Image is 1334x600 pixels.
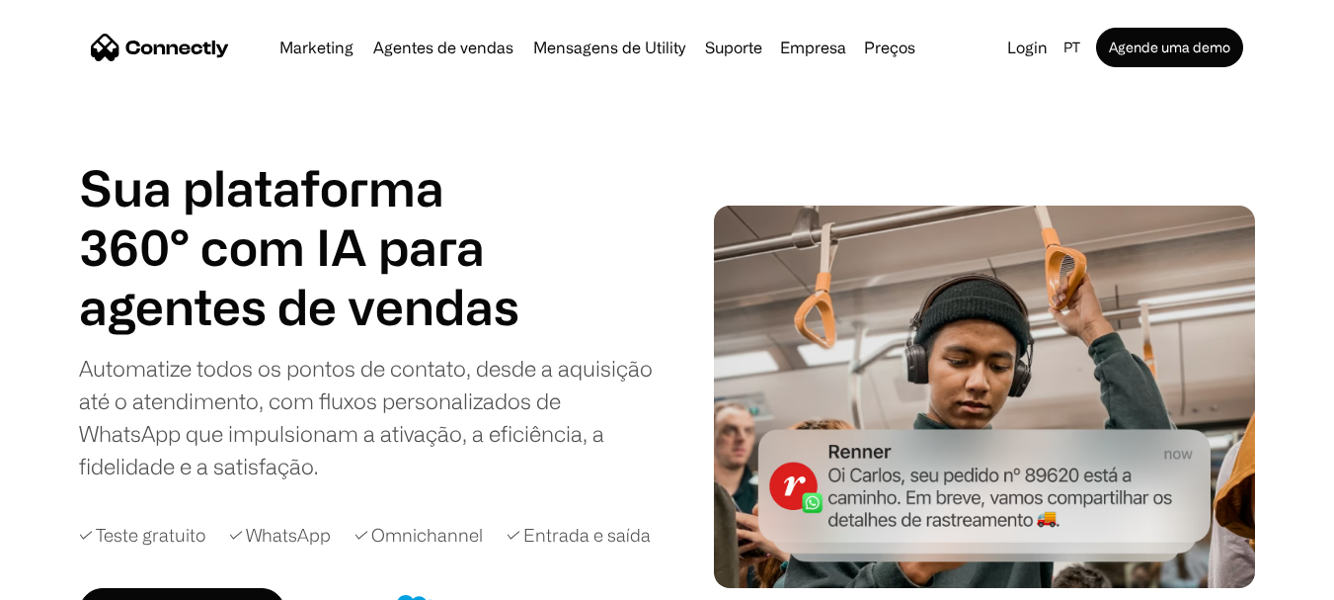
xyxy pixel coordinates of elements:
[999,34,1056,61] a: Login
[697,40,770,55] a: Suporte
[774,34,852,61] div: Empresa
[525,40,693,55] a: Mensagens de Utility
[1056,34,1092,61] div: pt
[272,40,361,55] a: Marketing
[1096,28,1243,67] a: Agende uma demo
[229,522,331,549] div: ✓ WhatsApp
[91,33,229,62] a: home
[354,522,483,549] div: ✓ Omnichannel
[507,522,651,549] div: ✓ Entrada e saída
[79,277,533,336] div: carousel
[79,277,533,336] h1: agentes de vendas
[1063,34,1080,61] div: pt
[79,158,533,277] h1: Sua plataforma 360° com IA para
[79,352,660,482] div: Automatize todos os pontos de contato, desde a aquisição até o atendimento, com fluxos personaliz...
[856,40,923,55] a: Preços
[20,563,118,593] aside: Language selected: Português (Brasil)
[79,277,533,336] div: 1 of 4
[39,565,118,593] ul: Language list
[365,40,521,55] a: Agentes de vendas
[780,34,846,61] div: Empresa
[79,522,205,549] div: ✓ Teste gratuito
